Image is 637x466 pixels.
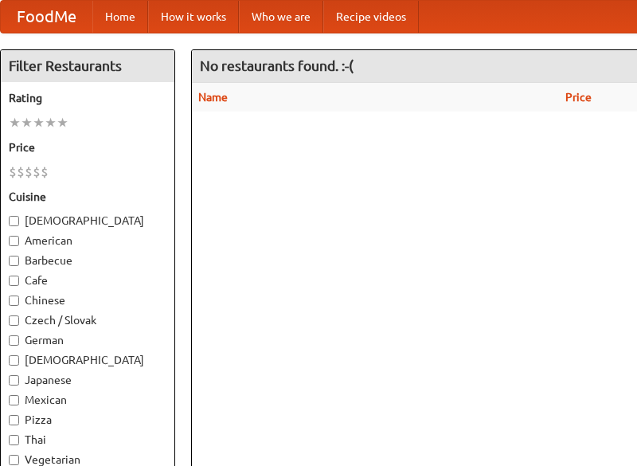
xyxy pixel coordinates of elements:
label: Barbecue [9,253,166,268]
label: Pizza [9,412,166,428]
input: [DEMOGRAPHIC_DATA] [9,355,19,366]
a: Name [198,91,228,104]
li: $ [9,163,17,181]
ng-pluralize: No restaurants found. :-( [200,58,354,73]
label: Chinese [9,292,166,308]
li: ★ [21,114,33,131]
li: $ [25,163,33,181]
label: [DEMOGRAPHIC_DATA] [9,352,166,368]
input: Mexican [9,395,19,405]
label: Thai [9,432,166,448]
input: American [9,236,19,246]
li: $ [41,163,49,181]
h4: Filter Restaurants [1,50,174,82]
label: German [9,332,166,348]
li: $ [33,163,41,181]
input: Vegetarian [9,455,19,465]
input: Czech / Slovak [9,315,19,326]
a: Recipe videos [323,1,419,33]
input: Cafe [9,276,19,286]
li: ★ [57,114,68,131]
input: Barbecue [9,256,19,266]
li: $ [17,163,25,181]
li: ★ [33,114,45,131]
label: Czech / Slovak [9,312,166,328]
a: Who we are [239,1,323,33]
h5: Cuisine [9,189,166,205]
label: American [9,233,166,249]
a: Price [565,91,592,104]
input: Japanese [9,375,19,386]
a: FoodMe [1,1,92,33]
input: [DEMOGRAPHIC_DATA] [9,216,19,226]
label: [DEMOGRAPHIC_DATA] [9,213,166,229]
label: Cafe [9,272,166,288]
a: How it works [148,1,239,33]
label: Mexican [9,392,166,408]
input: Pizza [9,415,19,425]
label: Japanese [9,372,166,388]
li: ★ [45,114,57,131]
h5: Price [9,139,166,155]
input: Thai [9,435,19,445]
li: ★ [9,114,21,131]
h5: Rating [9,90,166,106]
a: Home [92,1,148,33]
input: German [9,335,19,346]
input: Chinese [9,296,19,306]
